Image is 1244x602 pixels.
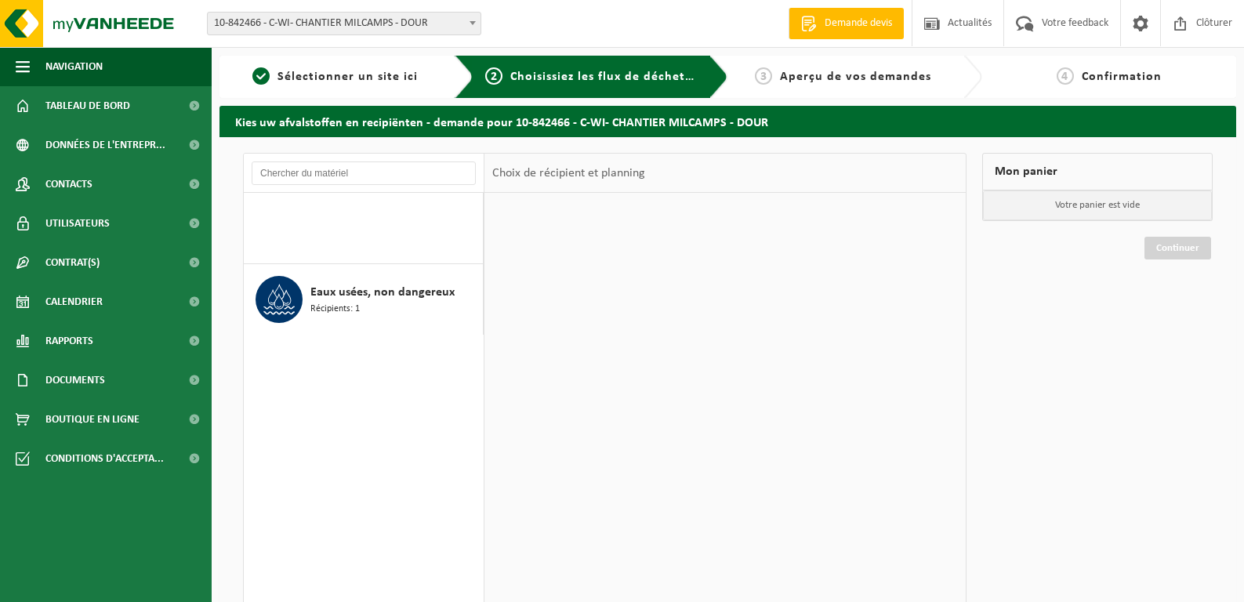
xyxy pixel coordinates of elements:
[983,190,1212,220] p: Votre panier est vide
[244,193,484,264] button: Boue grasse, contenant des produits d'origine animale, catégorie 3 (agriculture, distribution, in...
[310,230,360,245] span: Récipients: 1
[310,302,360,317] span: Récipients: 1
[485,67,502,85] span: 2
[755,67,772,85] span: 3
[45,321,93,361] span: Rapports
[510,71,771,83] span: Choisissiez les flux de déchets et récipients
[45,361,105,400] span: Documents
[277,71,418,83] span: Sélectionner un site ici
[45,243,100,282] span: Contrat(s)
[45,282,103,321] span: Calendrier
[227,67,442,86] a: 1Sélectionner un site ici
[252,161,476,185] input: Chercher du matériel
[1057,67,1074,85] span: 4
[244,264,484,335] button: Eaux usées, non dangereux Récipients: 1
[207,12,481,35] span: 10-842466 - C-WI- CHANTIER MILCAMPS - DOUR
[789,8,904,39] a: Demande devis
[45,204,110,243] span: Utilisateurs
[219,106,1236,136] h2: Kies uw afvalstoffen en recipiënten - demande pour 10-842466 - C-WI- CHANTIER MILCAMPS - DOUR
[310,212,479,230] span: Boue grasse, contenant des produits d'origine animale, catégorie 3 (agriculture, distribution, in...
[780,71,931,83] span: Aperçu de vos demandes
[45,86,130,125] span: Tableau de bord
[484,154,653,193] div: Choix de récipient et planning
[982,153,1213,190] div: Mon panier
[1082,71,1162,83] span: Confirmation
[821,16,896,31] span: Demande devis
[45,47,103,86] span: Navigation
[1144,237,1211,259] a: Continuer
[45,400,140,439] span: Boutique en ligne
[310,283,455,302] span: Eaux usées, non dangereux
[45,165,92,204] span: Contacts
[45,439,164,478] span: Conditions d'accepta...
[208,13,481,34] span: 10-842466 - C-WI- CHANTIER MILCAMPS - DOUR
[45,125,165,165] span: Données de l'entrepr...
[252,67,270,85] span: 1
